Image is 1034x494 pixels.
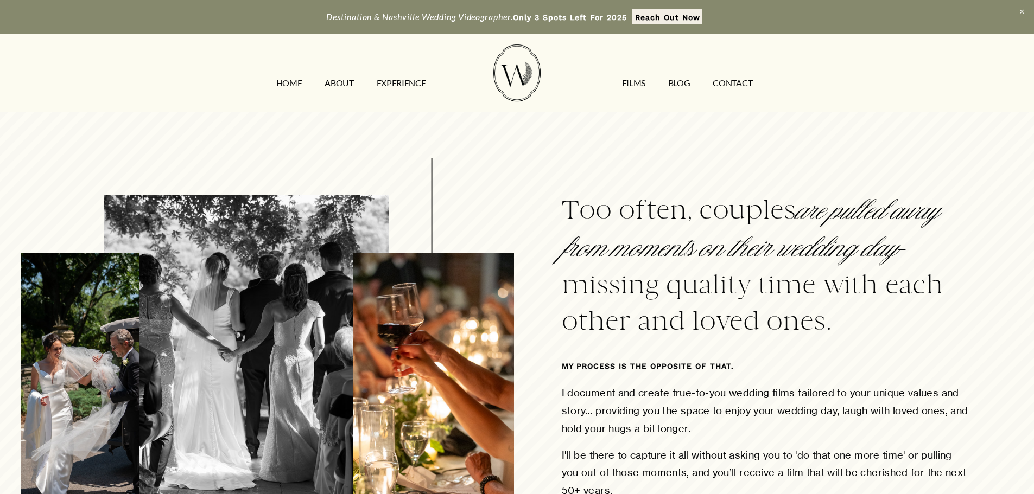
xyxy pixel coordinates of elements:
[325,74,353,92] a: ABOUT
[377,74,426,92] a: EXPERIENCE
[713,74,752,92] a: CONTACT
[562,192,972,339] h3: Too often, couples - missing quality time with each other and loved ones.
[622,74,645,92] a: FILMS
[493,44,540,101] img: Wild Fern Weddings
[276,74,302,92] a: HOME
[632,9,702,24] a: Reach Out Now
[635,13,700,22] strong: Reach Out Now
[668,74,690,92] a: Blog
[562,362,734,370] strong: MY PROCESS IS THE OPPOSITE OF THAT.
[562,384,972,438] p: I document and create true-to-you wedding films tailored to your unique values and story… providi...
